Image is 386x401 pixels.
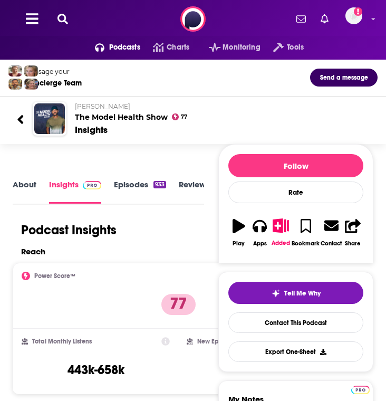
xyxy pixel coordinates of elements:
h2: The Model Health Show [75,102,369,122]
button: Follow [228,154,363,177]
a: Contact This Podcast [228,312,363,333]
button: open menu [82,39,140,56]
img: Podchaser - Follow, Share and Rate Podcasts [180,6,206,32]
img: Podchaser Pro [83,181,101,189]
span: Tell Me Why [284,289,321,298]
button: open menu [196,39,260,56]
div: Insights [75,124,108,136]
h3: 443k-658k [67,362,124,378]
div: Bookmark [292,240,320,247]
a: Logged in as megcassidy [345,7,369,31]
a: About [13,179,36,203]
button: open menu [260,39,304,56]
img: tell me why sparkle [272,289,280,298]
div: Rate [228,182,363,203]
button: Play [228,212,249,253]
span: Charts [167,40,189,55]
a: Reviews1 [179,179,220,203]
h2: Power Score™ [34,272,75,280]
div: Play [233,240,245,247]
h2: New Episode Listens [197,338,255,345]
img: Jon Profile [8,79,22,90]
div: Share [345,240,361,247]
div: Message your [26,68,82,75]
img: User Profile [345,7,362,24]
a: Contact [320,212,342,253]
span: Monitoring [223,40,260,55]
div: 933 [153,181,166,188]
span: [PERSON_NAME] [75,102,130,110]
div: Concierge Team [26,79,82,88]
p: 77 [161,294,196,315]
img: Podchaser Pro [351,386,370,394]
img: The Model Health Show [34,103,65,134]
a: InsightsPodchaser Pro [49,179,101,203]
a: Charts [140,39,189,56]
button: Share [342,212,363,253]
h1: Podcast Insights [21,222,117,238]
img: Jules Profile [24,65,38,77]
button: Send a message [310,69,378,87]
span: Tools [287,40,304,55]
h2: Reach [21,246,45,256]
a: Show notifications dropdown [316,10,333,28]
button: Export One-Sheet [228,341,363,362]
img: Barbara Profile [24,79,38,90]
a: Pro website [351,384,370,394]
div: Contact [321,240,342,247]
span: Logged in as megcassidy [345,7,362,24]
button: Apps [249,212,271,253]
span: 77 [181,115,187,119]
button: tell me why sparkleTell Me Why [228,282,363,304]
a: Episodes933 [114,179,166,203]
button: Added [271,212,292,253]
div: Apps [253,240,267,247]
svg: Add a profile image [354,7,362,16]
h2: Total Monthly Listens [32,338,92,345]
div: Added [272,240,290,246]
a: Show notifications dropdown [292,10,310,28]
button: Bookmark [291,212,320,253]
img: Sydney Profile [8,65,22,77]
span: Podcasts [109,40,140,55]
